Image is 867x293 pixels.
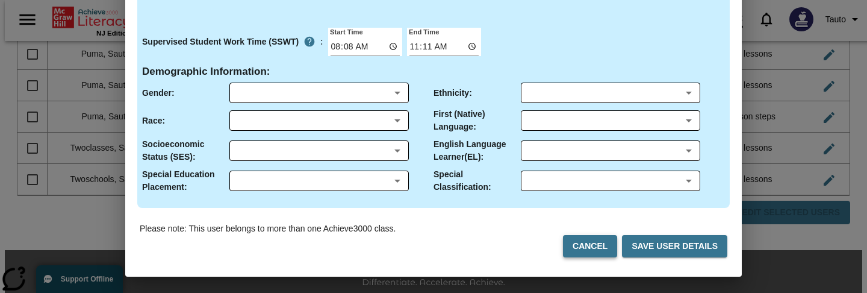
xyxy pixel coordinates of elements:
button: Supervised Student Work Time is the timeframe when students can take LevelSet and when lessons ar... [299,31,320,52]
p: Special Education Placement : [142,168,229,194]
p: Ethnicity : [433,87,472,99]
p: First (Native) Language : [433,108,521,133]
h4: Demographic Information : [142,66,270,78]
label: Start Time [328,27,363,36]
p: Socioeconomic Status (SES) : [142,138,229,163]
p: Please note: This user belongs to more than one Achieve3000 class. [140,222,396,235]
div: : [142,31,323,52]
label: End Time [407,27,439,36]
p: Gender : [142,87,175,99]
button: Save User Details [622,235,727,257]
p: Race : [142,115,165,127]
p: Supervised Student Work Time (SSWT) [142,36,299,48]
p: Special Classification : [433,168,521,194]
p: English Language Learner(EL) : [433,138,521,163]
button: Cancel [563,235,617,257]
